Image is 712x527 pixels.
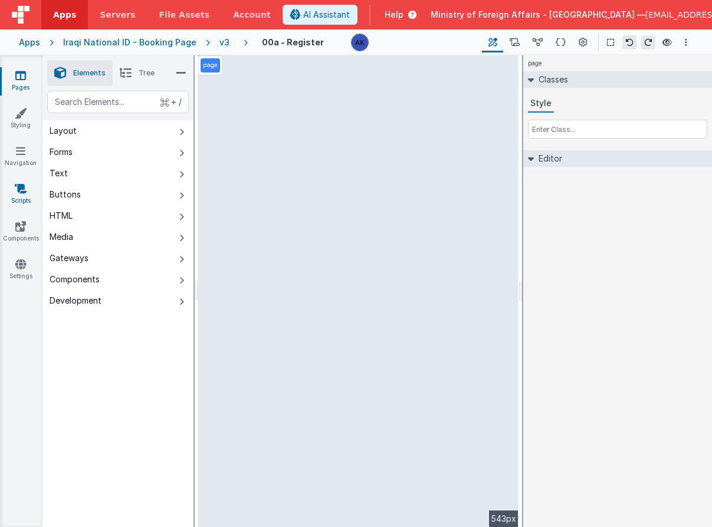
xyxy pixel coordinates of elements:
button: Media [42,226,193,248]
input: Enter Class... [528,120,707,139]
span: Apps [53,9,76,21]
img: 1f6063d0be199a6b217d3045d703aa70 [352,34,368,51]
span: Ministry of Foreign Affairs - [GEOGRAPHIC_DATA] — [431,9,645,21]
div: Apps [19,37,40,48]
button: HTML [42,205,193,226]
h2: Editor [534,150,562,167]
span: + / [160,91,182,113]
button: Style [528,95,554,113]
button: Forms [42,141,193,163]
div: Development [50,295,101,307]
div: Media [50,231,73,243]
button: Text [42,163,193,184]
span: Elements [73,68,106,78]
h4: page [523,55,547,71]
button: AI Assistant [283,5,357,25]
div: Layout [50,125,77,137]
span: Help [385,9,403,21]
span: AI Assistant [303,9,350,21]
div: Components [50,274,100,285]
input: Search Elements... [47,91,189,113]
button: Gateways [42,248,193,269]
span: File Assets [159,9,210,21]
span: Servers [100,9,135,21]
span: Tree [139,68,155,78]
div: Gateways [50,252,88,264]
p: page [203,61,218,70]
button: Buttons [42,184,193,205]
button: Layout [42,120,193,141]
button: Options [679,35,693,50]
button: Development [42,290,193,311]
div: Forms [50,146,73,158]
div: --> [198,55,519,527]
button: Components [42,269,193,290]
div: Iraqi National ID - Booking Page [63,37,196,48]
h2: Classes [534,71,568,88]
div: Text [50,167,68,179]
div: Buttons [50,189,81,200]
div: HTML [50,210,73,222]
div: v3 [219,37,234,48]
h4: 00a - Register [262,38,324,47]
div: 543px [489,510,519,527]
